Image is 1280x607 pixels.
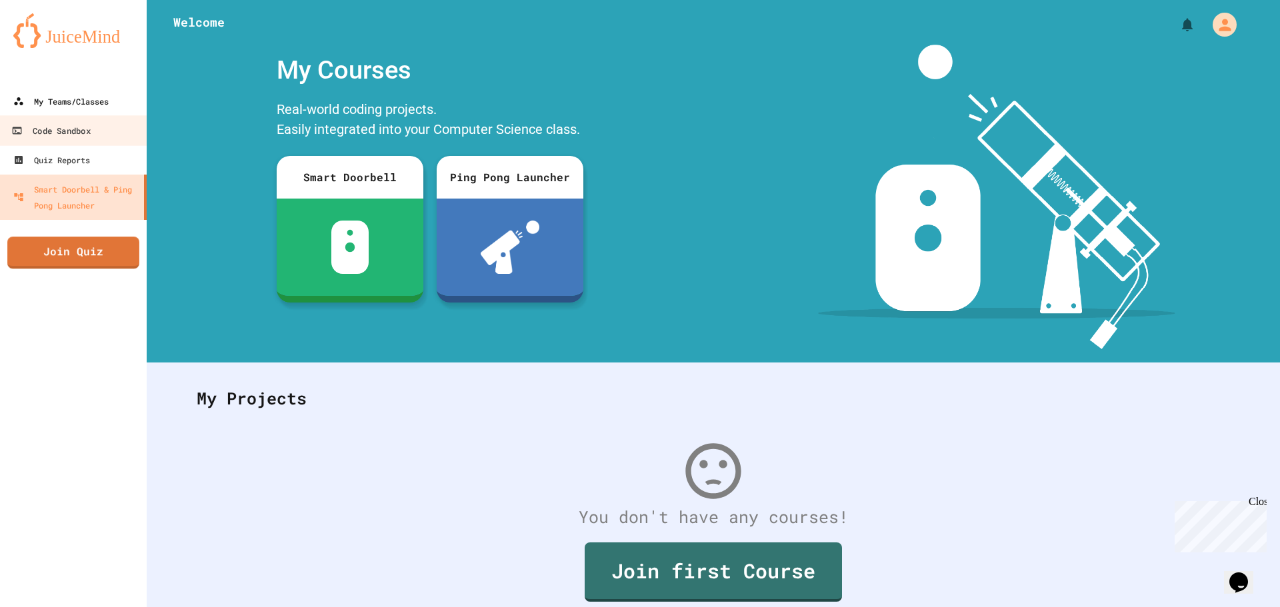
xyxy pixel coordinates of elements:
[270,96,590,146] div: Real-world coding projects. Easily integrated into your Computer Science class.
[481,221,540,274] img: ppl-with-ball.png
[13,93,109,109] div: My Teams/Classes
[1155,13,1199,36] div: My Notifications
[331,221,369,274] img: sdb-white.svg
[183,372,1243,424] div: My Projects
[183,504,1243,530] div: You don't have any courses!
[818,45,1175,349] img: banner-image-my-projects.png
[5,5,92,85] div: Chat with us now!Close
[1224,554,1267,594] iframe: chat widget
[13,152,90,168] div: Quiz Reports
[7,237,139,269] a: Join Quiz
[437,156,583,199] div: Ping Pong Launcher
[1169,496,1267,552] iframe: chat widget
[1199,9,1240,40] div: My Account
[277,156,423,199] div: Smart Doorbell
[270,45,590,96] div: My Courses
[11,123,90,139] div: Code Sandbox
[585,542,842,602] a: Join first Course
[13,13,133,48] img: logo-orange.svg
[13,181,139,213] div: Smart Doorbell & Ping Pong Launcher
